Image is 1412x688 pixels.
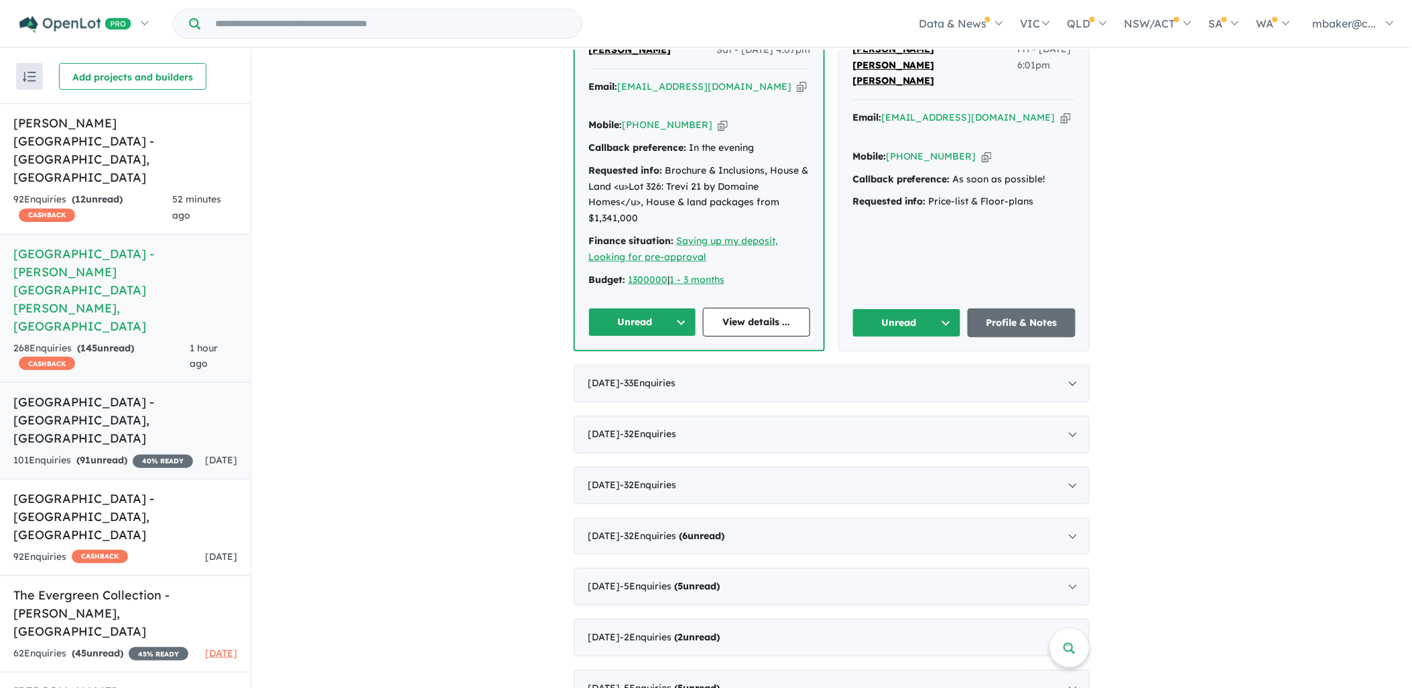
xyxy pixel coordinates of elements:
[13,646,188,662] div: 62 Enquir ies
[682,530,688,542] span: 6
[77,342,134,354] strong: ( unread)
[72,647,123,659] strong: ( unread)
[13,490,237,544] h5: [GEOGRAPHIC_DATA] - [GEOGRAPHIC_DATA] , [GEOGRAPHIC_DATA]
[203,9,579,38] input: Try estate name, suburb, builder or developer
[13,393,237,447] h5: [GEOGRAPHIC_DATA] - [GEOGRAPHIC_DATA] , [GEOGRAPHIC_DATA]
[852,308,961,337] button: Unread
[716,42,810,58] span: Sat - [DATE] 4:07pm
[59,63,206,90] button: Add projects and builders
[622,119,712,131] a: [PHONE_NUMBER]
[674,580,720,592] strong: ( unread)
[13,341,190,373] div: 268 Enquir ies
[852,195,926,207] strong: Requested info:
[13,114,237,186] h5: [PERSON_NAME][GEOGRAPHIC_DATA] - [GEOGRAPHIC_DATA] , [GEOGRAPHIC_DATA]
[190,342,218,370] span: 1 hour ago
[574,518,1090,555] div: [DATE]
[129,647,188,661] span: 45 % READY
[13,586,237,640] h5: The Evergreen Collection - [PERSON_NAME] , [GEOGRAPHIC_DATA]
[588,308,696,337] button: Unread
[617,80,791,93] a: [EMAIL_ADDRESS][DOMAIN_NAME]
[852,172,1076,188] div: As soon as possible!
[574,365,1090,402] div: [DATE]
[72,193,123,205] strong: ( unread)
[620,377,676,389] span: - 33 Enquir ies
[620,530,724,542] span: - 32 Enquir ies
[588,140,810,156] div: In the evening
[669,274,724,286] a: 1 - 3 months
[1061,111,1071,125] button: Copy
[75,647,86,659] span: 45
[620,631,720,643] span: - 2 Enquir ies
[588,163,810,227] div: Brochure & Inclusions, House & Land <u>Lot 326: Trevi 21 by Domaine Homes</u>, House & land packa...
[588,235,673,247] strong: Finance situation:
[678,631,683,643] span: 2
[588,274,625,286] strong: Budget:
[1017,42,1076,89] span: Fri - [DATE] 6:01pm
[852,173,950,185] strong: Callback preference:
[133,455,193,468] span: 40 % READY
[797,80,807,94] button: Copy
[852,150,886,162] strong: Mobile:
[72,550,128,563] span: CASHBACK
[172,193,221,221] span: 52 minutes ago
[982,150,992,164] button: Copy
[620,428,676,440] span: - 32 Enquir ies
[588,80,617,93] strong: Email:
[588,44,671,56] span: [PERSON_NAME]
[80,342,97,354] span: 145
[881,111,1055,123] a: [EMAIL_ADDRESS][DOMAIN_NAME]
[80,454,90,466] span: 91
[852,194,1076,210] div: Price-list & Floor-plans
[574,467,1090,504] div: [DATE]
[75,193,86,205] span: 12
[13,549,128,565] div: 92 Enquir ies
[13,453,193,469] div: 101 Enquir ies
[588,272,810,288] div: |
[574,568,1090,606] div: [DATE]
[852,43,935,87] span: [PERSON_NAME] [PERSON_NAME] [PERSON_NAME]
[678,580,683,592] span: 5
[588,42,671,58] a: [PERSON_NAME]
[13,192,172,224] div: 92 Enquir ies
[574,619,1090,656] div: [DATE]
[628,274,667,286] a: 1300000
[205,454,237,466] span: [DATE]
[588,235,778,263] a: Saving up my deposit, Looking for pre-approval
[588,164,662,176] strong: Requested info:
[1313,17,1376,30] span: mbaker@c...
[674,631,720,643] strong: ( unread)
[13,245,237,335] h5: [GEOGRAPHIC_DATA] - [PERSON_NAME][GEOGRAPHIC_DATA][PERSON_NAME] , [GEOGRAPHIC_DATA]
[679,530,724,542] strong: ( unread)
[205,647,237,659] span: [DATE]
[620,580,720,592] span: - 5 Enquir ies
[23,72,36,82] img: sort.svg
[76,454,127,466] strong: ( unread)
[703,308,811,337] a: View details ...
[968,308,1076,337] a: Profile & Notes
[852,111,881,123] strong: Email:
[852,42,1017,89] a: [PERSON_NAME] [PERSON_NAME] [PERSON_NAME]
[620,479,676,491] span: - 32 Enquir ies
[19,16,131,33] img: Openlot PRO Logo White
[588,141,686,154] strong: Callback preference:
[19,209,75,222] span: CASHBACK
[574,416,1090,453] div: [DATE]
[588,119,622,131] strong: Mobile:
[718,118,728,132] button: Copy
[886,150,976,162] a: [PHONE_NUMBER]
[19,357,75,370] span: CASHBACK
[205,551,237,563] span: [DATE]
